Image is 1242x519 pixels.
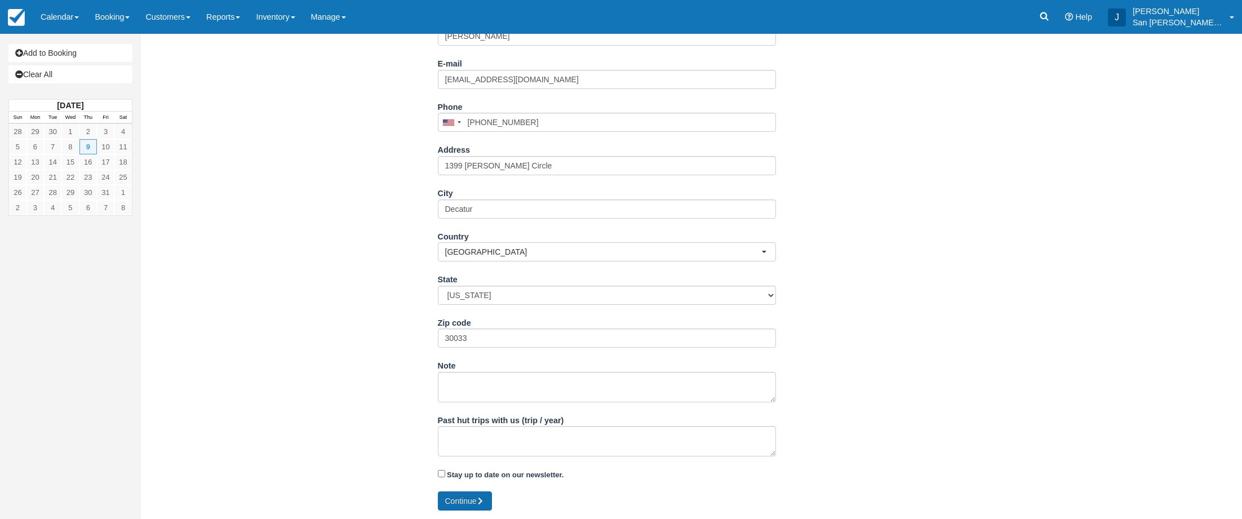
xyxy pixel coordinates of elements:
[438,411,564,427] label: Past hut trips with us (trip / year)
[114,124,132,139] a: 4
[438,242,776,261] button: [GEOGRAPHIC_DATA]
[44,185,61,200] a: 28
[9,200,26,215] a: 2
[44,200,61,215] a: 4
[438,113,464,131] div: United States: +1
[97,185,114,200] a: 31
[79,124,97,139] a: 2
[114,200,132,215] a: 8
[1075,12,1092,21] span: Help
[61,139,79,154] a: 8
[8,44,132,62] a: Add to Booking
[438,140,471,156] label: Address
[61,124,79,139] a: 1
[8,65,132,83] a: Clear All
[438,491,492,511] button: Continue
[438,97,463,113] label: Phone
[44,112,61,124] th: Tue
[438,270,458,286] label: State
[438,356,456,372] label: Note
[79,170,97,185] a: 23
[61,112,79,124] th: Wed
[79,185,97,200] a: 30
[438,470,445,477] input: Stay up to date on our newsletter.
[438,184,453,199] label: City
[114,154,132,170] a: 18
[114,170,132,185] a: 25
[79,154,97,170] a: 16
[26,170,44,185] a: 20
[26,200,44,215] a: 3
[44,139,61,154] a: 7
[1108,8,1126,26] div: J
[44,124,61,139] a: 30
[9,139,26,154] a: 5
[57,101,83,110] strong: [DATE]
[97,154,114,170] a: 17
[445,246,761,258] span: [GEOGRAPHIC_DATA]
[9,154,26,170] a: 12
[97,124,114,139] a: 3
[114,112,132,124] th: Sat
[97,139,114,154] a: 10
[438,313,471,329] label: Zip code
[61,185,79,200] a: 29
[438,227,469,243] label: Country
[114,139,132,154] a: 11
[114,185,132,200] a: 1
[26,112,44,124] th: Mon
[438,54,462,70] label: E-mail
[44,170,61,185] a: 21
[61,154,79,170] a: 15
[9,170,26,185] a: 19
[79,139,97,154] a: 9
[79,200,97,215] a: 6
[1065,13,1073,21] i: Help
[9,185,26,200] a: 26
[9,112,26,124] th: Sun
[26,185,44,200] a: 27
[8,9,25,26] img: checkfront-main-nav-mini-logo.png
[97,170,114,185] a: 24
[44,154,61,170] a: 14
[61,170,79,185] a: 22
[26,124,44,139] a: 29
[447,471,564,479] strong: Stay up to date on our newsletter.
[61,200,79,215] a: 5
[26,139,44,154] a: 6
[9,124,26,139] a: 28
[79,112,97,124] th: Thu
[1133,6,1223,17] p: [PERSON_NAME]
[26,154,44,170] a: 13
[97,200,114,215] a: 7
[97,112,114,124] th: Fri
[1133,17,1223,28] p: San [PERSON_NAME] Hut Systems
